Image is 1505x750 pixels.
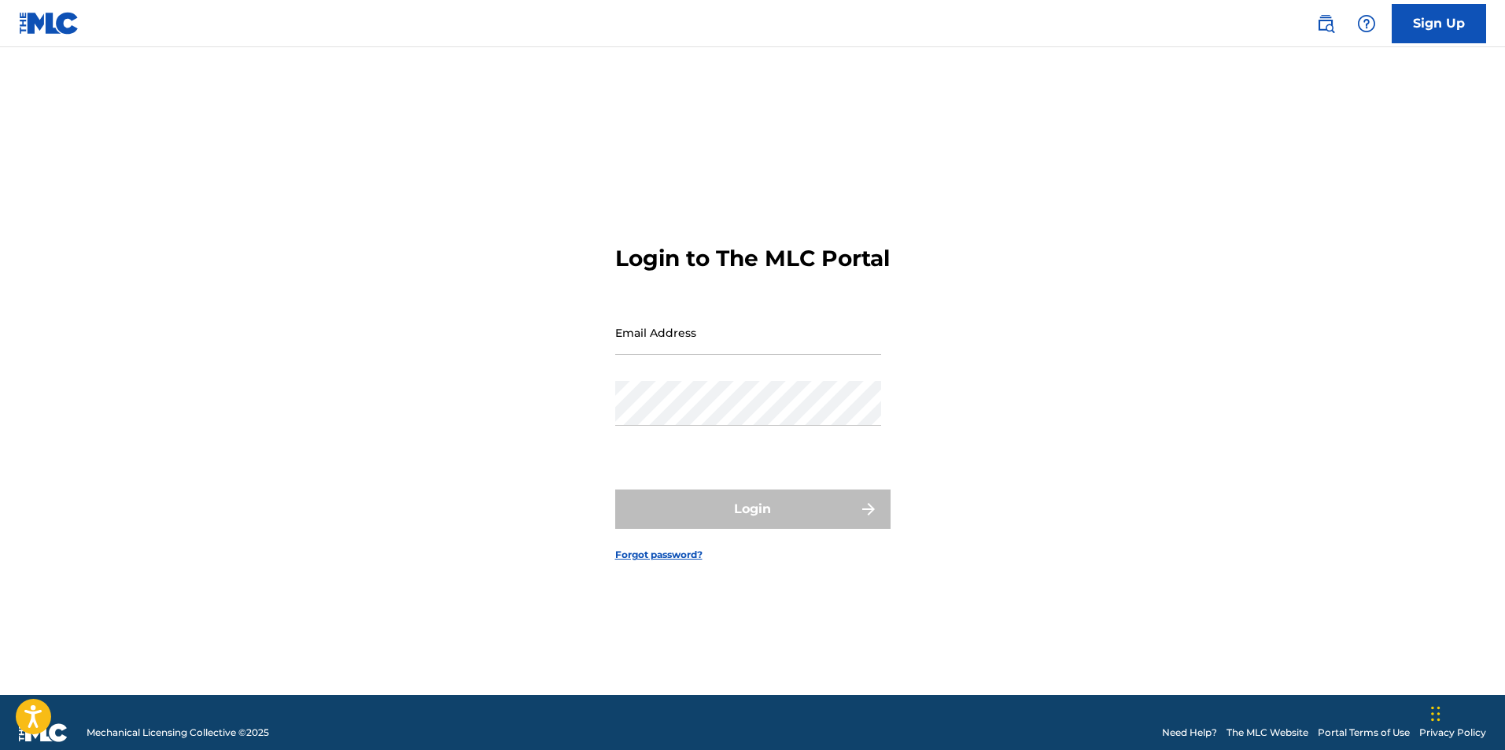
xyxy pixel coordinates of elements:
a: Sign Up [1392,4,1486,43]
img: search [1316,14,1335,33]
a: Public Search [1310,8,1341,39]
iframe: Chat Widget [1426,674,1505,750]
a: Need Help? [1162,726,1217,740]
a: Portal Terms of Use [1318,726,1410,740]
img: logo [19,723,68,742]
h3: Login to The MLC Portal [615,245,890,272]
img: MLC Logo [19,12,79,35]
span: Mechanical Licensing Collective © 2025 [87,726,269,740]
div: Help [1351,8,1382,39]
div: Drag [1431,690,1440,737]
a: Privacy Policy [1419,726,1486,740]
img: help [1357,14,1376,33]
a: The MLC Website [1227,726,1308,740]
a: Forgot password? [615,548,703,562]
